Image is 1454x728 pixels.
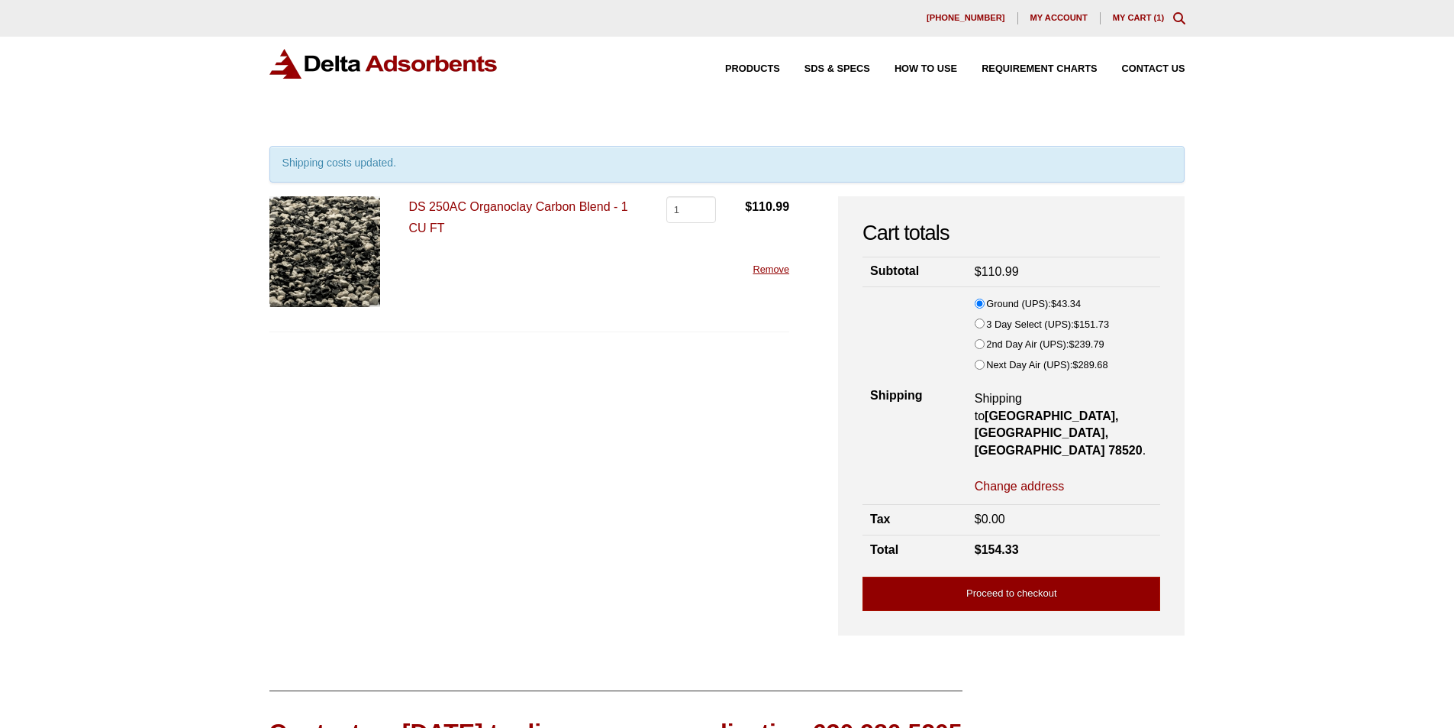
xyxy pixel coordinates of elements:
p: Shipping to . [975,390,1153,459]
th: Subtotal [862,257,967,286]
img: DS 250AC Organoclay Carbon Blend - 1 CU FT [269,196,380,307]
span: $ [1072,359,1078,370]
span: $ [1069,338,1074,350]
a: Proceed to checkout [862,577,1160,611]
bdi: 239.79 [1069,338,1104,350]
h2: Cart totals [862,221,1160,246]
input: Product quantity [666,196,716,222]
span: SDS & SPECS [804,64,870,74]
span: $ [975,265,982,278]
div: Toggle Modal Content [1173,12,1185,24]
a: Products [701,64,780,74]
span: Contact Us [1122,64,1185,74]
a: [PHONE_NUMBER] [914,12,1018,24]
label: Ground (UPS): [986,296,1081,312]
a: DS 250AC Organoclay Carbon Blend - 1 CU FT [408,200,627,234]
bdi: 154.33 [975,543,1019,556]
bdi: 289.68 [1072,359,1107,370]
span: My account [1030,14,1088,22]
a: How to Use [870,64,957,74]
a: My Cart (1) [1113,13,1165,22]
span: How to Use [895,64,957,74]
label: 3 Day Select (UPS): [986,316,1109,333]
label: Next Day Air (UPS): [986,357,1107,374]
a: Contact Us [1098,64,1185,74]
a: My account [1018,12,1101,24]
a: Remove this item [753,264,789,275]
a: Change address [975,478,1064,495]
bdi: 151.73 [1074,319,1109,330]
span: $ [1074,319,1079,330]
bdi: 110.99 [975,265,1019,278]
div: Shipping costs updated. [269,146,1185,183]
span: 1 [1156,13,1161,22]
th: Total [862,535,967,565]
span: Products [725,64,780,74]
span: Requirement Charts [982,64,1097,74]
th: Tax [862,505,967,535]
a: SDS & SPECS [780,64,870,74]
th: Shipping [862,287,967,505]
span: [PHONE_NUMBER] [927,14,1005,22]
span: $ [975,543,982,556]
span: $ [745,200,752,213]
strong: [GEOGRAPHIC_DATA], [GEOGRAPHIC_DATA], [GEOGRAPHIC_DATA] 78520 [975,409,1143,457]
bdi: 0.00 [975,513,1005,526]
bdi: 43.34 [1051,298,1081,309]
a: Requirement Charts [957,64,1097,74]
label: 2nd Day Air (UPS): [986,336,1104,353]
img: Delta Adsorbents [269,49,498,79]
span: $ [1051,298,1056,309]
bdi: 110.99 [745,200,789,213]
span: $ [975,513,982,526]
